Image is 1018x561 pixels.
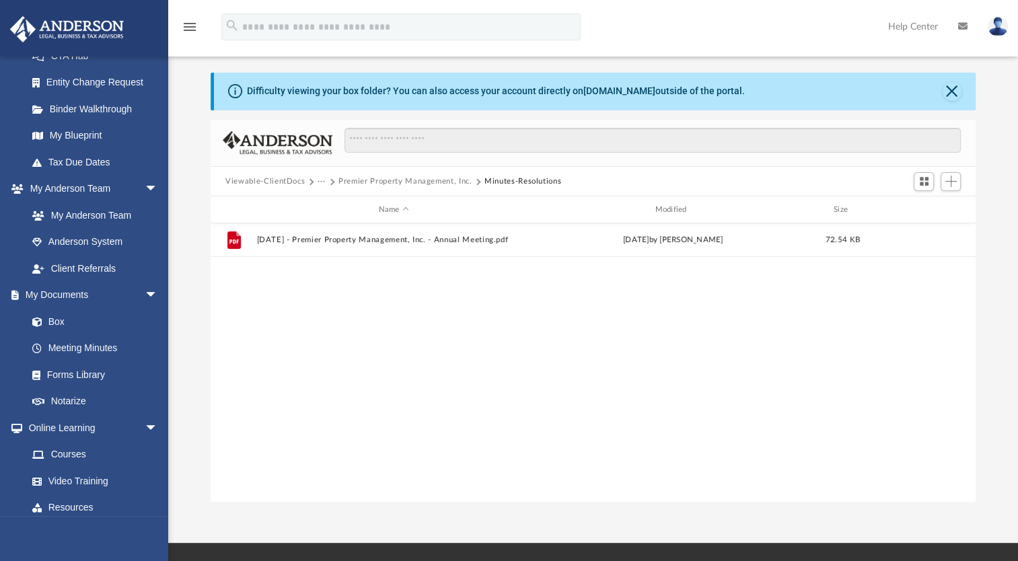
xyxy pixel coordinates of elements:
span: arrow_drop_down [145,176,172,203]
div: [DATE] by [PERSON_NAME] [536,234,810,246]
a: Entity Change Request [19,69,178,96]
div: Difficulty viewing your box folder? You can also access your account directly on outside of the p... [247,84,745,98]
div: id [217,204,250,216]
a: Online Learningarrow_drop_down [9,414,172,441]
a: Notarize [19,388,172,415]
a: Binder Walkthrough [19,96,178,122]
span: 72.54 KB [826,236,860,244]
a: Tax Due Dates [19,149,178,176]
button: Viewable-ClientDocs [225,176,305,188]
div: Size [816,204,870,216]
div: Modified [536,204,810,216]
a: [DOMAIN_NAME] [583,85,655,96]
button: Minutes-Resolutions [484,176,561,188]
a: Client Referrals [19,255,172,282]
button: Premier Property Management, Inc. [338,176,472,188]
span: arrow_drop_down [145,282,172,309]
a: Courses [19,441,172,468]
a: menu [182,26,198,35]
a: Forms Library [19,361,165,388]
div: grid [211,223,976,502]
a: My Anderson Team [19,202,165,229]
a: My Documentsarrow_drop_down [9,282,172,309]
button: Add [941,172,961,191]
a: My Anderson Teamarrow_drop_down [9,176,172,202]
a: Resources [19,494,172,521]
a: My Blueprint [19,122,172,149]
a: Meeting Minutes [19,335,172,362]
a: Video Training [19,467,165,494]
span: arrow_drop_down [145,414,172,442]
button: [DATE] - Premier Property Management, Inc. - Annual Meeting.pdf [257,235,531,244]
button: Close [943,82,961,101]
i: menu [182,19,198,35]
button: Switch to Grid View [914,172,934,191]
a: Anderson System [19,229,172,256]
img: Anderson Advisors Platinum Portal [6,16,128,42]
i: search [225,18,240,33]
img: User Pic [988,17,1008,36]
input: Search files and folders [344,128,961,153]
button: ··· [318,176,326,188]
a: Box [19,308,165,335]
div: Name [256,204,530,216]
div: id [875,204,970,216]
